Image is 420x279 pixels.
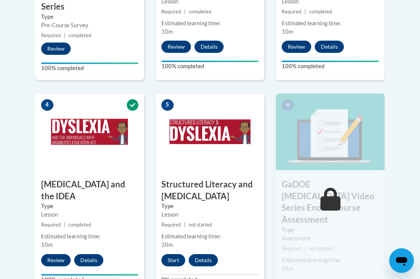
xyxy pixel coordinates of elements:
span: 10m [161,28,173,35]
span: completed [309,9,332,15]
span: Required [282,246,301,251]
div: Estimated learning time: [161,19,259,28]
label: 100% completed [41,64,138,72]
div: Your progress [282,61,379,62]
h3: GaDOE [MEDICAL_DATA] Video Series End of Course Assessment [276,179,385,226]
div: Estimated learning time: [282,256,379,264]
span: Required [41,33,61,38]
img: Course Image [35,94,144,170]
div: Estimated learning time: [161,232,259,241]
span: | [184,9,186,15]
span: | [64,33,65,38]
span: Required [282,9,301,15]
span: 10m [282,28,293,35]
label: Type [282,226,379,234]
div: Lesson [161,210,259,219]
label: 100% completed [282,62,379,71]
div: Assessment [282,234,379,243]
span: | [64,222,65,228]
h3: Structured Literacy and [MEDICAL_DATA] [156,179,264,202]
img: Course Image [156,94,264,170]
span: Required [161,222,181,228]
span: completed [68,33,91,38]
button: Review [41,254,71,266]
div: Your progress [41,62,138,64]
button: Details [315,41,344,53]
div: Lesson [41,210,138,219]
span: Required [41,222,61,228]
div: Pre-Course Survey [41,21,138,30]
button: Review [282,41,311,53]
h3: [MEDICAL_DATA] and the IDEA [35,179,144,202]
span: 10m [41,241,53,248]
img: Course Image [276,94,385,170]
button: Details [189,254,218,266]
div: Your progress [41,274,138,276]
span: | [304,246,306,251]
label: Type [161,202,259,210]
span: completed [189,9,211,15]
button: Details [194,41,224,53]
span: 5 [161,99,174,111]
button: Review [161,41,191,53]
span: 20m [161,241,173,248]
span: not started [309,246,333,251]
button: Details [74,254,103,266]
button: Review [41,43,71,55]
div: Estimated learning time: [41,232,138,241]
span: 4 [41,99,53,111]
label: Type [41,13,138,21]
span: 6 [282,99,294,111]
span: not started [189,222,212,228]
button: Start [161,254,185,266]
label: Type [41,202,138,210]
span: | [184,222,186,228]
div: Estimated learning time: [282,19,379,28]
iframe: Button to launch messaging window [389,248,414,273]
span: 35m [282,265,293,272]
div: Your progress [161,61,259,62]
span: completed [68,222,91,228]
span: | [304,9,306,15]
label: 100% completed [161,62,259,71]
span: Required [161,9,181,15]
